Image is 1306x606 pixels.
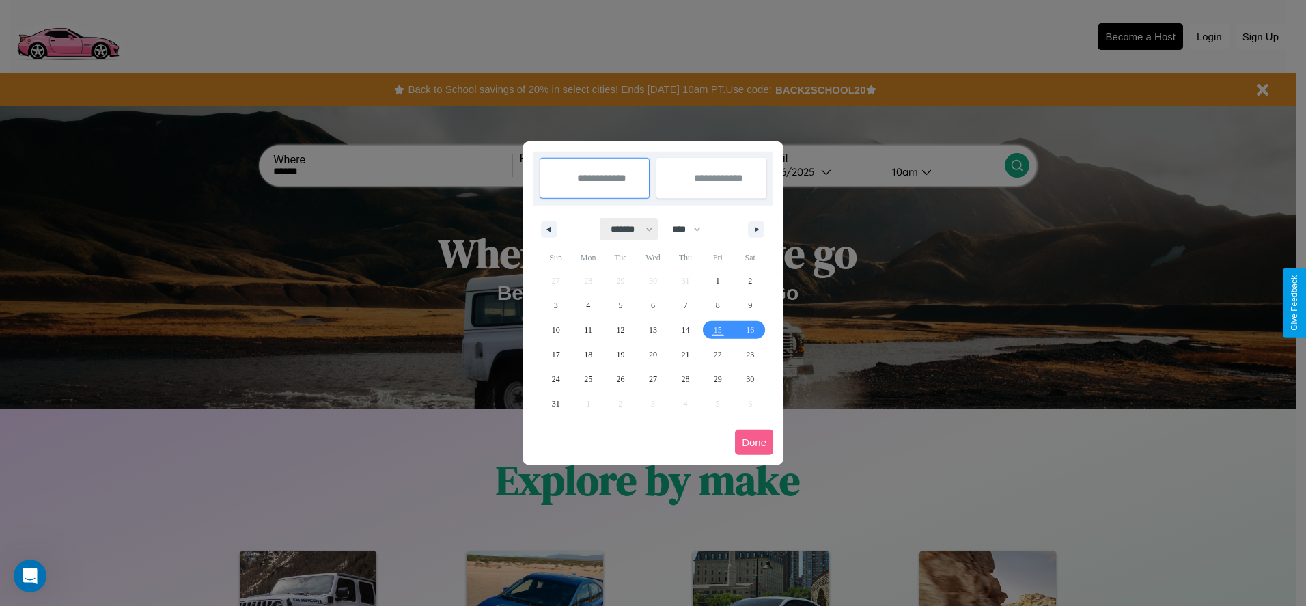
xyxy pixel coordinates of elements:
button: 13 [637,318,669,342]
span: 15 [714,318,722,342]
span: 7 [683,293,687,318]
iframe: Intercom live chat [14,560,46,592]
span: 21 [681,342,689,367]
button: 6 [637,293,669,318]
span: 23 [746,342,754,367]
button: 18 [572,342,604,367]
button: 22 [701,342,734,367]
span: 30 [746,367,754,391]
button: 28 [669,367,701,391]
button: 19 [605,342,637,367]
span: 2 [748,268,752,293]
button: 14 [669,318,701,342]
button: 20 [637,342,669,367]
span: Fri [701,247,734,268]
span: 10 [552,318,560,342]
span: 31 [552,391,560,416]
span: 5 [619,293,623,318]
span: 24 [552,367,560,391]
button: 21 [669,342,701,367]
button: 4 [572,293,604,318]
span: 22 [714,342,722,367]
div: Give Feedback [1290,275,1299,331]
button: 1 [701,268,734,293]
button: 27 [637,367,669,391]
span: 26 [617,367,625,391]
span: 8 [716,293,720,318]
button: 23 [734,342,766,367]
button: 3 [540,293,572,318]
span: 6 [651,293,655,318]
button: 31 [540,391,572,416]
button: 30 [734,367,766,391]
span: 20 [649,342,657,367]
span: 9 [748,293,752,318]
span: 27 [649,367,657,391]
button: Done [735,430,773,455]
span: 18 [584,342,592,367]
button: 8 [701,293,734,318]
span: 16 [746,318,754,342]
button: 11 [572,318,604,342]
span: 25 [584,367,592,391]
button: 16 [734,318,766,342]
button: 17 [540,342,572,367]
span: 19 [617,342,625,367]
button: 7 [669,293,701,318]
span: 17 [552,342,560,367]
span: 3 [554,293,558,318]
button: 2 [734,268,766,293]
button: 29 [701,367,734,391]
span: 1 [716,268,720,293]
span: Mon [572,247,604,268]
button: 12 [605,318,637,342]
span: 28 [681,367,689,391]
span: 29 [714,367,722,391]
span: 13 [649,318,657,342]
span: Tue [605,247,637,268]
button: 15 [701,318,734,342]
span: 4 [586,293,590,318]
span: 11 [584,318,592,342]
button: 25 [572,367,604,391]
span: 14 [681,318,689,342]
button: 10 [540,318,572,342]
button: 9 [734,293,766,318]
span: Thu [669,247,701,268]
span: Wed [637,247,669,268]
span: 12 [617,318,625,342]
button: 5 [605,293,637,318]
span: Sat [734,247,766,268]
button: 24 [540,367,572,391]
button: 26 [605,367,637,391]
span: Sun [540,247,572,268]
